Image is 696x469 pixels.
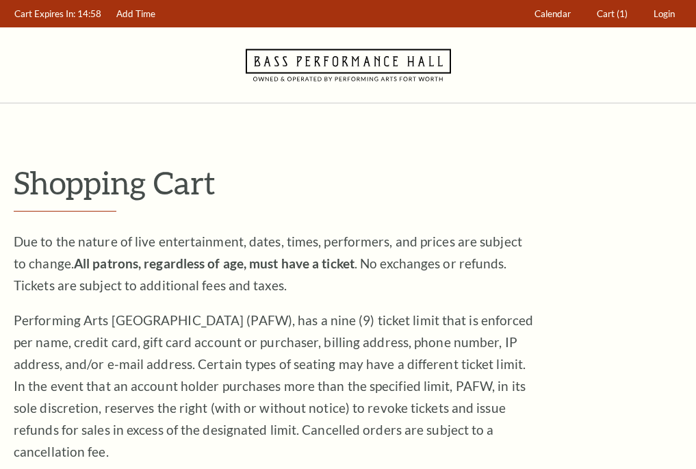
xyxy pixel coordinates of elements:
[528,1,578,27] a: Calendar
[591,1,634,27] a: Cart (1)
[617,8,628,19] span: (1)
[534,8,571,19] span: Calendar
[597,8,615,19] span: Cart
[74,255,355,271] strong: All patrons, regardless of age, must have a ticket
[654,8,675,19] span: Login
[14,8,75,19] span: Cart Expires In:
[77,8,101,19] span: 14:58
[110,1,162,27] a: Add Time
[14,233,522,293] span: Due to the nature of live entertainment, dates, times, performers, and prices are subject to chan...
[647,1,682,27] a: Login
[14,309,534,463] p: Performing Arts [GEOGRAPHIC_DATA] (PAFW), has a nine (9) ticket limit that is enforced per name, ...
[14,165,682,200] p: Shopping Cart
